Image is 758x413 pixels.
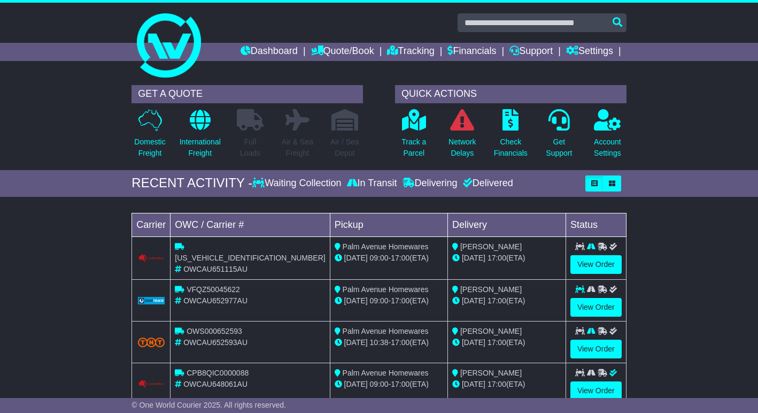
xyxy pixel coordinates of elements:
a: Financials [447,43,496,61]
a: Support [509,43,553,61]
p: Track a Parcel [401,136,426,159]
div: QUICK ACTIONS [395,85,626,103]
div: In Transit [344,178,400,189]
span: [DATE] [462,254,485,262]
span: [DATE] [344,338,368,347]
td: Carrier [132,213,171,236]
span: 17:00 [391,254,409,262]
a: AccountSettings [593,109,622,165]
div: - (ETA) [335,337,443,348]
p: Get Support [546,136,572,159]
a: Quote/Book [311,43,374,61]
span: 17:00 [391,296,409,305]
span: 09:00 [370,254,389,262]
span: [DATE] [462,380,485,388]
td: OWC / Carrier # [171,213,330,236]
p: Domestic Freight [134,136,165,159]
span: [DATE] [462,296,485,305]
div: (ETA) [452,379,561,390]
a: View Order [570,255,622,274]
a: Tracking [387,43,434,61]
span: CPB8QIC0000088 [187,369,249,377]
span: OWS000652593 [187,327,242,335]
a: Dashboard [241,43,298,61]
a: GetSupport [545,109,573,165]
div: RECENT ACTIVITY - [132,175,252,191]
a: View Order [570,381,622,400]
span: 10:38 [370,338,389,347]
p: Full Loads [237,136,264,159]
div: Waiting Collection [252,178,344,189]
p: Account Settings [594,136,621,159]
span: OWCAU651115AU [183,265,247,273]
img: GetCarrierServiceLogo [138,380,165,388]
td: Delivery [448,213,566,236]
div: (ETA) [452,253,561,264]
img: TNT_Domestic.png [138,338,165,347]
p: Check Financials [494,136,528,159]
span: [DATE] [344,296,368,305]
span: Palm Avenue Homewares [343,327,429,335]
span: 17:00 [391,338,409,347]
a: NetworkDelays [448,109,476,165]
img: Couriers_Please.png [138,254,165,263]
p: Air & Sea Freight [282,136,313,159]
div: - (ETA) [335,379,443,390]
span: Palm Avenue Homewares [343,285,429,294]
span: OWCAU652977AU [183,296,247,305]
span: [PERSON_NAME] [460,327,522,335]
a: Settings [566,43,613,61]
span: © One World Courier 2025. All rights reserved. [132,401,286,409]
a: View Order [570,340,622,358]
span: 17:00 [488,338,506,347]
td: Pickup [330,213,447,236]
a: View Order [570,298,622,317]
div: - (ETA) [335,253,443,264]
span: 09:00 [370,380,389,388]
span: VFQZ50045622 [187,285,240,294]
span: Palm Avenue Homewares [343,242,429,251]
img: GetCarrierServiceLogo [138,297,165,304]
span: [PERSON_NAME] [460,242,522,251]
a: InternationalFreight [179,109,221,165]
span: OWCAU648061AU [183,380,247,388]
div: (ETA) [452,295,561,307]
p: Air / Sea Depot [330,136,359,159]
td: Status [566,213,626,236]
div: (ETA) [452,337,561,348]
span: OWCAU652593AU [183,338,247,347]
div: - (ETA) [335,295,443,307]
span: [US_VEHICLE_IDENTIFICATION_NUMBER] [175,254,325,262]
span: [DATE] [344,380,368,388]
span: 17:00 [391,380,409,388]
p: International Freight [180,136,221,159]
a: Track aParcel [401,109,427,165]
a: DomesticFreight [134,109,166,165]
div: Delivered [460,178,513,189]
a: CheckFinancials [493,109,528,165]
span: Palm Avenue Homewares [343,369,429,377]
span: [DATE] [462,338,485,347]
div: Delivering [400,178,460,189]
span: 17:00 [488,380,506,388]
div: GET A QUOTE [132,85,363,103]
span: [PERSON_NAME] [460,285,522,294]
span: 17:00 [488,296,506,305]
span: [PERSON_NAME] [460,369,522,377]
p: Network Delays [448,136,476,159]
span: [DATE] [344,254,368,262]
span: 17:00 [488,254,506,262]
span: 09:00 [370,296,389,305]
